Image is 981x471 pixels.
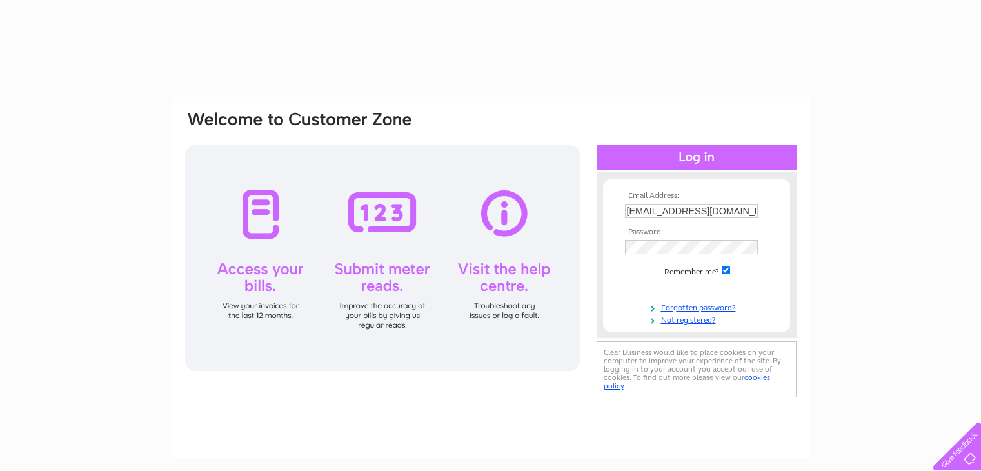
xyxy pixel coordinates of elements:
[622,192,771,201] th: Email Address:
[622,228,771,237] th: Password:
[625,313,771,325] a: Not registered?
[597,341,797,397] div: Clear Business would like to place cookies on your computer to improve your experience of the sit...
[657,279,736,297] input: Submit
[625,301,771,313] a: Forgotten password?
[622,264,771,277] td: Remember me?
[604,373,770,390] a: cookies policy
